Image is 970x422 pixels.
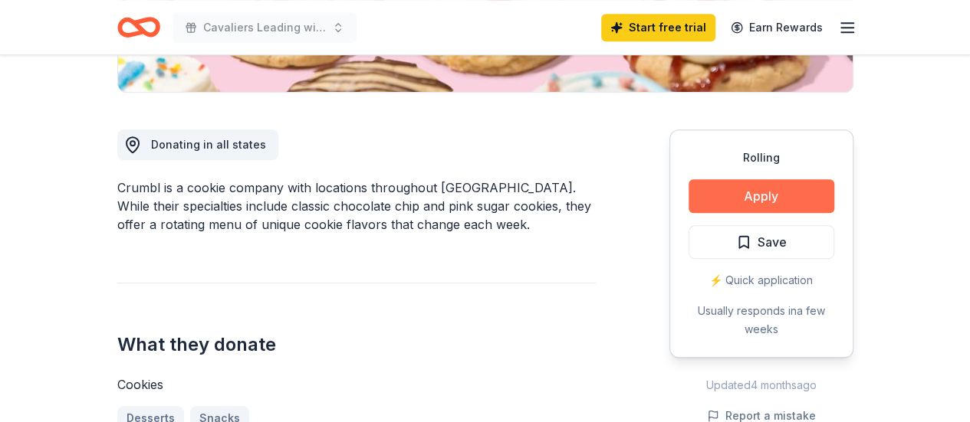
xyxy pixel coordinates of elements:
[689,149,834,167] div: Rolling
[689,302,834,339] div: Usually responds in a few weeks
[689,179,834,213] button: Apply
[203,18,326,37] span: Cavaliers Leading with Character
[117,332,596,357] h2: What they donate
[689,225,834,259] button: Save
[601,14,715,41] a: Start free trial
[722,14,832,41] a: Earn Rewards
[669,376,853,394] div: Updated 4 months ago
[758,232,787,252] span: Save
[151,138,266,151] span: Donating in all states
[689,271,834,290] div: ⚡️ Quick application
[117,9,160,45] a: Home
[117,178,596,234] div: Crumbl is a cookie company with locations throughout [GEOGRAPHIC_DATA]. While their specialties i...
[173,12,357,43] button: Cavaliers Leading with Character
[117,375,596,394] div: Cookies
